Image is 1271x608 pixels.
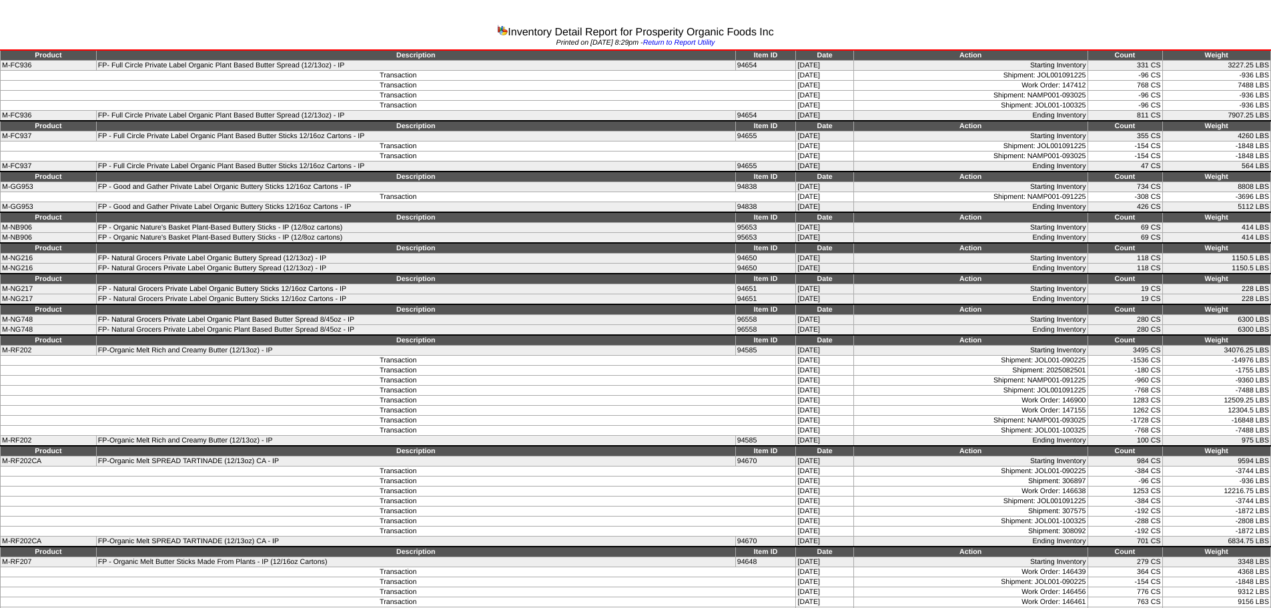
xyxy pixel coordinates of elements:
td: [DATE] [796,376,853,386]
td: 228 LBS [1162,284,1271,294]
td: 100 CS [1088,436,1162,446]
td: Ending Inventory [853,111,1088,121]
td: -192 CS [1088,527,1162,537]
td: -384 CS [1088,497,1162,507]
td: FP - Organic Nature's Basket Plant-Based Buttery Sticks - IP (12/8oz cartons) [96,223,735,233]
td: Weight [1162,446,1271,457]
td: M-GG953 [1,202,97,213]
td: Weight [1162,212,1271,223]
td: [DATE] [796,325,853,336]
td: [DATE] [796,356,853,366]
td: Date [796,335,853,346]
td: [DATE] [796,426,853,436]
td: Shipment: 306897 [853,477,1088,487]
td: Action [853,50,1088,61]
td: Shipment: JOL001-100325 [853,101,1088,111]
td: Action [853,212,1088,223]
td: M-RF202CA [1,537,97,547]
td: Work Order: 147155 [853,406,1088,416]
td: FP- Full Circle Private Label Organic Plant Based Butter Spread (12/13oz) - IP [96,61,735,71]
td: M-NG216 [1,254,97,264]
td: -96 CS [1088,477,1162,487]
td: -3696 LBS [1162,192,1271,202]
td: Transaction [1,386,796,396]
td: Item ID [735,304,796,315]
td: FP-Organic Melt Rich and Creamy Butter (12/13oz) - IP [96,436,735,446]
td: [DATE] [796,182,853,192]
td: Work Order: 146638 [853,487,1088,497]
td: [DATE] [796,101,853,111]
td: -768 CS [1088,426,1162,436]
td: Shipment: NAMP001-091225 [853,192,1088,202]
td: Count [1088,446,1162,457]
td: 3495 CS [1088,346,1162,356]
td: -1755 LBS [1162,366,1271,376]
td: Ending Inventory [853,264,1088,274]
td: 9594 LBS [1162,457,1271,467]
td: Transaction [1,426,796,436]
td: Ending Inventory [853,202,1088,213]
td: Action [853,446,1088,457]
td: FP- Natural Grocers Private Label Organic Buttery Spread (12/13oz) - IP [96,254,735,264]
td: Work Order: 146900 [853,396,1088,406]
td: -9360 LBS [1162,376,1271,386]
td: -384 CS [1088,467,1162,477]
td: [DATE] [796,487,853,497]
td: 12216.75 LBS [1162,487,1271,497]
td: Description [96,50,735,61]
td: -1728 CS [1088,416,1162,426]
td: Count [1088,243,1162,254]
td: M-GG953 [1,182,97,192]
td: Transaction [1,487,796,497]
td: Count [1088,335,1162,346]
td: Starting Inventory [853,457,1088,467]
td: Starting Inventory [853,315,1088,325]
td: 6300 LBS [1162,325,1271,336]
td: Product [1,335,97,346]
td: -192 CS [1088,507,1162,517]
td: Weight [1162,304,1271,315]
td: -1848 LBS [1162,151,1271,162]
td: Shipment: 307575 [853,507,1088,517]
td: [DATE] [796,111,853,121]
td: 69 CS [1088,223,1162,233]
td: Transaction [1,507,796,517]
td: 12509.25 LBS [1162,396,1271,406]
td: Item ID [735,212,796,223]
td: Action [853,121,1088,131]
td: Transaction [1,192,796,202]
td: FP- Natural Grocers Private Label Organic Buttery Spread (12/13oz) - IP [96,264,735,274]
td: -2808 LBS [1162,517,1271,527]
td: 47 CS [1088,162,1162,172]
td: 94651 [735,294,796,305]
td: 8808 LBS [1162,182,1271,192]
td: Ending Inventory [853,325,1088,336]
td: Weight [1162,121,1271,131]
td: Transaction [1,517,796,527]
td: 95653 [735,223,796,233]
td: Description [96,121,735,131]
td: Starting Inventory [853,223,1088,233]
td: [DATE] [796,151,853,162]
td: FP- Natural Grocers Private Label Organic Plant Based Butter Spread 8/45oz - IP [96,325,735,336]
td: FP-Organic Melt Rich and Creamy Butter (12/13oz) - IP [96,346,735,356]
td: Weight [1162,243,1271,254]
td: Transaction [1,366,796,376]
td: Starting Inventory [853,254,1088,264]
td: 118 CS [1088,254,1162,264]
td: FP- Natural Grocers Private Label Organic Plant Based Butter Spread 8/45oz - IP [96,315,735,325]
td: Transaction [1,467,796,477]
td: Shipment: JOL001-090225 [853,356,1088,366]
td: 94655 [735,131,796,141]
td: Transaction [1,406,796,416]
td: 1150.5 LBS [1162,254,1271,264]
td: 96558 [735,315,796,325]
td: 1262 CS [1088,406,1162,416]
td: [DATE] [796,416,853,426]
td: 94650 [735,264,796,274]
td: FP- Full Circle Private Label Organic Plant Based Butter Spread (12/13oz) - IP [96,111,735,121]
td: [DATE] [796,396,853,406]
td: Product [1,274,97,284]
td: 280 CS [1088,325,1162,336]
td: Transaction [1,497,796,507]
